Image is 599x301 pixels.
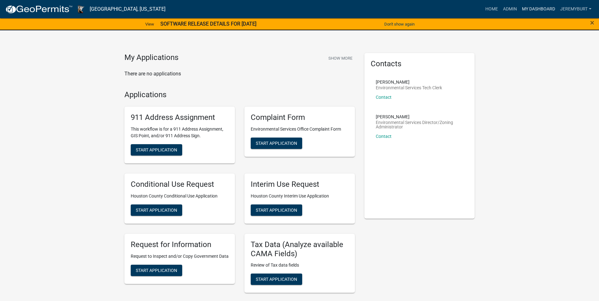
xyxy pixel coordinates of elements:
button: Start Application [251,138,302,149]
p: [PERSON_NAME] [376,115,464,119]
button: Show More [326,53,355,63]
span: Start Application [256,277,297,282]
strong: SOFTWARE RELEASE DETAILS FOR [DATE] [160,21,256,27]
button: Close [590,19,594,27]
p: There are no applications [124,70,355,78]
p: Environmental Services Director/Zoning Administrator [376,120,464,129]
h5: Complaint Form [251,113,349,122]
p: Environmental Services Tech Clerk [376,86,442,90]
h5: Conditional Use Request [131,180,229,189]
p: Houston County Conditional Use Application [131,193,229,199]
a: Admin [500,3,519,15]
button: Start Application [131,265,182,276]
button: Start Application [131,144,182,156]
p: Review of Tax data fields [251,262,349,269]
h5: Tax Data (Analyze available CAMA Fields) [251,240,349,258]
span: Start Application [136,268,177,273]
button: Start Application [131,204,182,216]
span: Start Application [256,207,297,212]
span: × [590,18,594,27]
p: Environmental Services Office Complaint Form [251,126,349,133]
p: [PERSON_NAME] [376,80,442,84]
h5: 911 Address Assignment [131,113,229,122]
h5: Contacts [371,59,469,68]
h5: Interim Use Request [251,180,349,189]
button: Don't show again [382,19,417,29]
button: Start Application [251,274,302,285]
span: Start Application [136,147,177,152]
span: Start Application [256,141,297,146]
a: Home [483,3,500,15]
p: Houston County Interim Use Application [251,193,349,199]
img: Houston County, Minnesota [78,5,85,13]
p: This workflow is for a 911 Address Assignment, GIS Point, and/or 911 Address Sign. [131,126,229,139]
a: Contact [376,134,392,139]
h4: My Applications [124,53,178,62]
a: My Dashboard [519,3,558,15]
h5: Request for Information [131,240,229,249]
h4: Applications [124,90,355,99]
a: JeremyBurt [558,3,594,15]
a: View [143,19,157,29]
span: Start Application [136,207,177,212]
p: Request to Inspect and/or Copy Government Data [131,253,229,260]
a: [GEOGRAPHIC_DATA], [US_STATE] [90,4,165,15]
a: Contact [376,95,392,100]
button: Start Application [251,204,302,216]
